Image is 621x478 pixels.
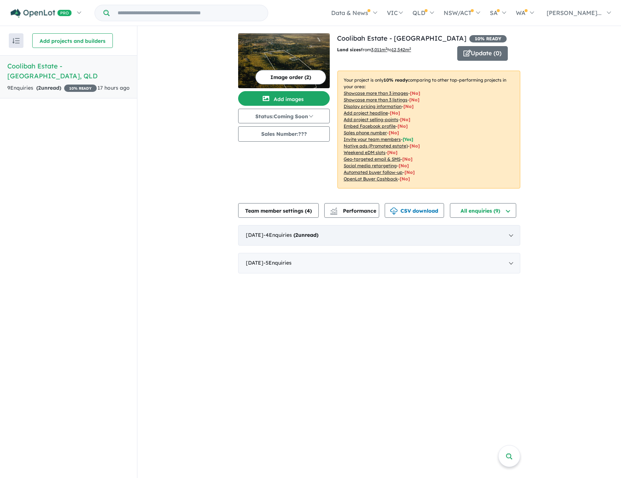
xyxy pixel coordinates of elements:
strong: ( unread) [36,85,61,91]
u: Automated buyer follow-up [344,169,403,175]
span: [ No ] [389,130,399,135]
span: 10 % READY [64,85,97,92]
span: [No] [400,176,410,182]
span: [ No ] [410,90,420,96]
span: [ Yes ] [403,137,413,142]
u: Social media retargeting [344,163,397,168]
span: - 5 Enquir ies [263,259,292,266]
button: Image order (2) [255,70,326,85]
button: Update (0) [457,46,508,61]
span: - 4 Enquir ies [263,232,318,238]
span: [PERSON_NAME]... [547,9,602,16]
h5: Coolibah Estate - [GEOGRAPHIC_DATA] , QLD [7,61,130,81]
strong: ( unread) [293,232,318,238]
div: [DATE] [238,225,520,246]
span: [No] [399,163,409,168]
sup: 2 [409,46,411,51]
button: Performance [324,203,379,218]
span: 2 [295,232,298,238]
img: bar-chart.svg [330,210,337,214]
u: 3,011 m [371,47,387,52]
img: Coolibah Estate - Lowood [238,33,330,88]
span: [No] [402,156,413,162]
span: [No] [404,169,415,175]
button: Sales Number:??? [238,126,330,142]
input: Try estate name, suburb, builder or developer [111,5,266,21]
span: [No] [410,143,420,149]
button: CSV download [385,203,444,218]
u: Geo-targeted email & SMS [344,156,400,162]
span: 10 % READY [469,35,507,42]
u: Embed Facebook profile [344,123,396,129]
p: from [337,46,452,53]
span: 17 hours ago [97,85,130,91]
button: All enquiries (9) [450,203,516,218]
span: [No] [387,150,398,155]
img: sort.svg [12,38,20,44]
button: Status:Coming Soon [238,109,330,123]
span: [ No ] [398,123,408,129]
u: OpenLot Buyer Cashback [344,176,398,182]
span: [ No ] [390,110,400,116]
b: Land sizes [337,47,361,52]
span: [ No ] [403,104,414,109]
u: Weekend eDM slots [344,150,385,155]
u: Native ads (Promoted estate) [344,143,408,149]
u: Display pricing information [344,104,402,109]
img: Openlot PRO Logo White [11,9,72,18]
button: Add projects and builders [32,33,113,48]
span: 4 [307,208,310,214]
img: line-chart.svg [330,208,337,212]
div: [DATE] [238,253,520,273]
button: Add images [238,91,330,106]
div: 9 Enquir ies [7,84,97,93]
button: Team member settings (4) [238,203,319,218]
span: [ No ] [400,117,410,122]
u: Add project headline [344,110,388,116]
u: Showcase more than 3 images [344,90,408,96]
span: [ No ] [409,97,419,102]
a: Coolibah Estate - [GEOGRAPHIC_DATA] [337,34,466,42]
img: download icon [390,208,398,215]
span: Performance [331,208,376,214]
b: 10 % ready [384,77,408,83]
u: 12,542 m [392,47,411,52]
u: Sales phone number [344,130,387,135]
sup: 2 [385,46,387,51]
p: Your project is only comparing to other top-performing projects in your area: - - - - - - - - - -... [337,71,520,188]
span: to [387,47,411,52]
u: Showcase more than 3 listings [344,97,407,102]
u: Invite your team members [344,137,401,142]
span: 2 [38,85,41,91]
u: Add project selling-points [344,117,398,122]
